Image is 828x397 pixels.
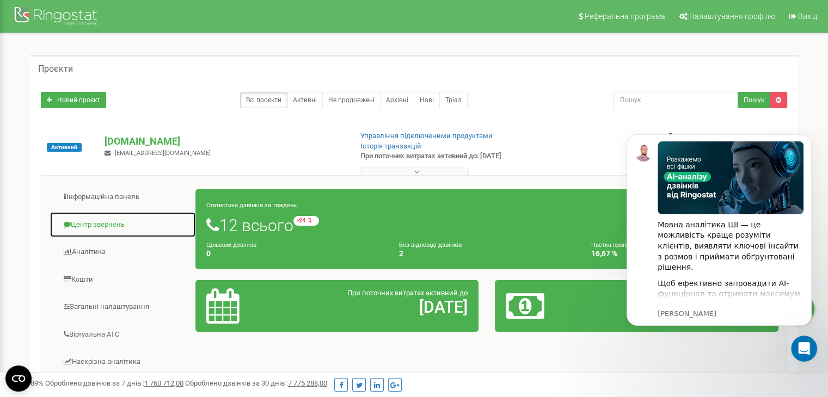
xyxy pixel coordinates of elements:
[50,321,196,348] a: Віртуальна АТС
[380,92,414,108] a: Архівні
[115,150,211,157] span: [EMAIL_ADDRESS][DOMAIN_NAME]
[591,241,671,249] small: Частка пропущених дзвінків
[50,239,196,265] a: Аналiтика
[287,92,323,108] a: Активні
[47,143,82,152] span: Активний
[585,12,665,21] span: Реферальна програма
[41,92,106,108] a: Новий проєкт
[293,216,319,226] small: -24
[689,12,775,21] span: Налаштування профілю
[347,289,468,297] span: При поточних витратах активний до
[613,92,738,108] input: Пошук
[798,12,817,21] span: Вихід
[399,241,462,249] small: Без відповіді дзвінків
[50,266,196,293] a: Кошти
[360,142,421,150] a: Історія транзакцій
[105,134,342,148] p: [DOMAIN_NAME]
[299,298,468,316] h2: [DATE]
[610,118,828,368] iframe: Intercom notifications повідомлення
[206,216,768,234] h1: 12 всього
[185,379,327,387] span: Оброблено дзвінків за 30 днів :
[144,379,183,387] u: 1 760 712,00
[399,250,575,258] h4: 2
[240,92,287,108] a: Всі проєкти
[38,64,73,74] h5: Проєкти
[50,184,196,210] a: Інформаційна панель
[591,250,768,258] h4: 16,67 %
[599,298,768,316] h2: 149,87 $
[738,92,770,108] button: Пошук
[5,365,32,392] button: Open CMP widget
[50,294,196,320] a: Загальні налаштування
[360,132,493,140] a: Управління підключеними продуктами
[50,212,196,238] a: Центр звернень
[322,92,381,108] a: Не продовжені
[206,241,256,249] small: Цільових дзвінків
[791,336,817,362] iframe: Intercom live chat
[206,202,297,209] small: Статистика дзвінків за тиждень
[414,92,440,108] a: Нові
[439,92,468,108] a: Тріал
[45,379,183,387] span: Оброблено дзвінків за 7 днів :
[288,379,327,387] u: 7 775 288,00
[360,151,535,162] p: При поточних витратах активний до: [DATE]
[50,349,196,375] a: Наскрізна аналітика
[206,250,383,258] h4: 0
